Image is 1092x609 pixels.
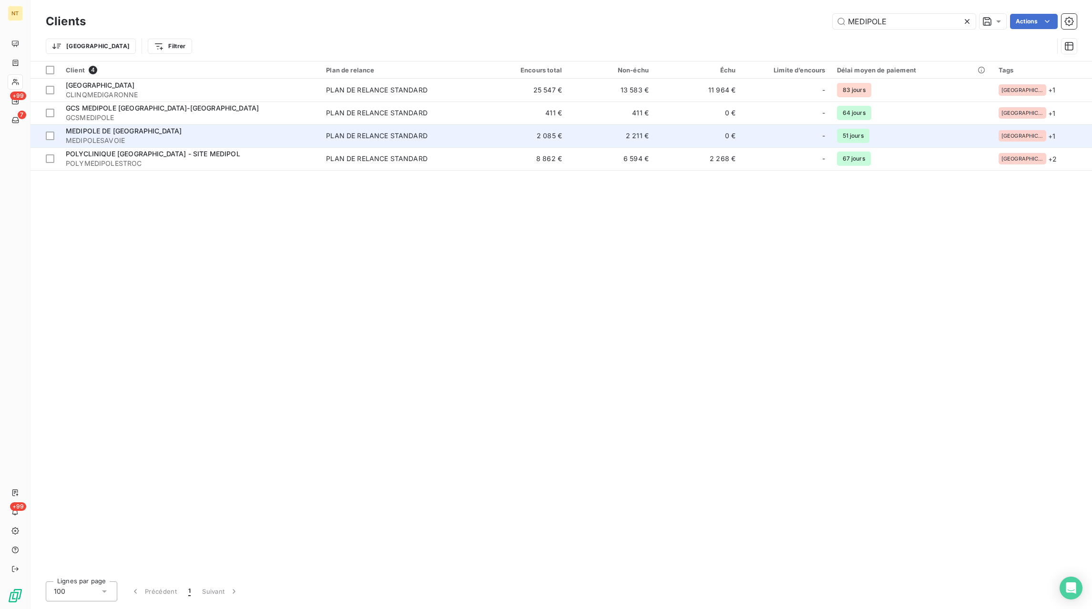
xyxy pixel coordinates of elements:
td: 0 € [654,124,741,147]
span: 100 [54,587,65,596]
span: - [822,154,825,163]
span: Client [66,66,85,74]
td: 411 € [568,101,654,124]
span: 67 jours [837,152,871,166]
div: NT [8,6,23,21]
td: 25 547 € [481,79,568,101]
button: Précédent [125,581,183,601]
span: +99 [10,91,26,100]
span: MEDIPOLE DE [GEOGRAPHIC_DATA] [66,127,182,135]
button: Filtrer [148,39,192,54]
span: 1 [188,587,191,596]
img: Logo LeanPay [8,588,23,603]
span: 83 jours [837,83,871,97]
span: [GEOGRAPHIC_DATA] [1001,110,1043,116]
span: MEDIPOLESAVOIE [66,136,315,145]
span: +99 [10,502,26,511]
span: POLYMEDIPOLESTROC [66,159,315,168]
button: Actions [1010,14,1058,29]
button: 1 [183,581,196,601]
span: + 1 [1048,85,1055,95]
span: - [822,108,825,118]
button: [GEOGRAPHIC_DATA] [46,39,136,54]
div: Open Intercom Messenger [1060,577,1082,599]
span: 51 jours [837,129,869,143]
td: 2 211 € [568,124,654,147]
td: 6 594 € [568,147,654,170]
div: Échu [660,66,735,74]
span: GCSMEDIPOLE [66,113,315,122]
div: Plan de relance [326,66,475,74]
div: Non-échu [573,66,649,74]
span: [GEOGRAPHIC_DATA] [66,81,135,89]
div: Encours total [487,66,562,74]
span: GCS MEDIPOLE [GEOGRAPHIC_DATA]-[GEOGRAPHIC_DATA] [66,104,259,112]
span: 7 [18,111,26,119]
td: 11 964 € [654,79,741,101]
span: + 1 [1048,108,1055,118]
h3: Clients [46,13,86,30]
td: 2 085 € [481,124,568,147]
span: [GEOGRAPHIC_DATA] [1001,87,1043,93]
span: - [822,131,825,141]
div: Tags [999,66,1086,74]
div: PLAN DE RELANCE STANDARD [326,154,428,163]
div: Limite d’encours [747,66,825,74]
td: 13 583 € [568,79,654,101]
td: 2 268 € [654,147,741,170]
td: 0 € [654,101,741,124]
div: PLAN DE RELANCE STANDARD [326,85,428,95]
span: 4 [89,66,97,74]
span: + 2 [1048,154,1057,164]
input: Rechercher [833,14,976,29]
button: Suivant [196,581,245,601]
span: 64 jours [837,106,871,120]
td: 8 862 € [481,147,568,170]
span: + 1 [1048,131,1055,141]
td: 411 € [481,101,568,124]
div: Délai moyen de paiement [837,66,987,74]
span: POLYCLINIQUE [GEOGRAPHIC_DATA] - SITE MEDIPOL [66,150,240,158]
span: CLINQMEDIGARONNE [66,90,315,100]
span: [GEOGRAPHIC_DATA] [1001,156,1043,162]
div: PLAN DE RELANCE STANDARD [326,108,428,118]
span: [GEOGRAPHIC_DATA] [1001,133,1043,139]
div: PLAN DE RELANCE STANDARD [326,131,428,141]
span: - [822,85,825,95]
